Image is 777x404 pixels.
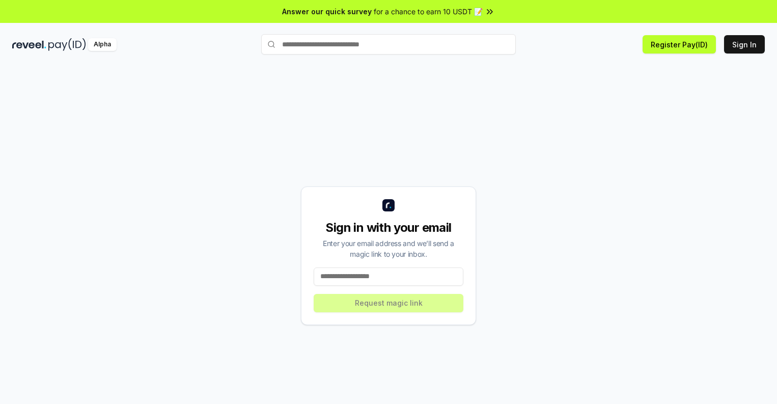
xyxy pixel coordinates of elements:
img: pay_id [48,38,86,51]
div: Alpha [88,38,117,51]
span: Answer our quick survey [282,6,372,17]
div: Enter your email address and we’ll send a magic link to your inbox. [314,238,463,259]
button: Register Pay(ID) [643,35,716,53]
img: reveel_dark [12,38,46,51]
img: logo_small [382,199,395,211]
button: Sign In [724,35,765,53]
div: Sign in with your email [314,220,463,236]
span: for a chance to earn 10 USDT 📝 [374,6,483,17]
